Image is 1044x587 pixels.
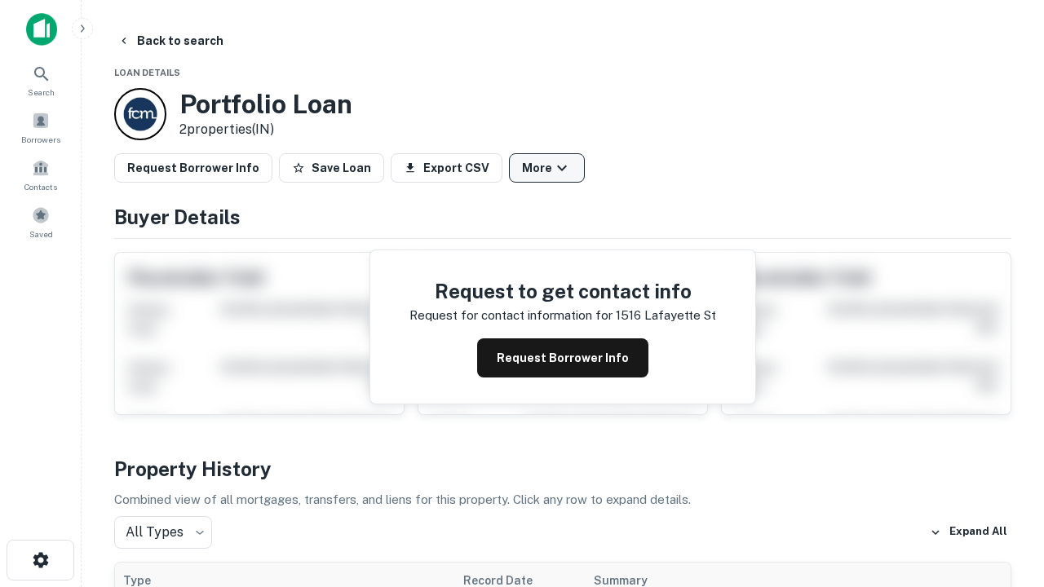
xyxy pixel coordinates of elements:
h4: Property History [114,454,1011,483]
h4: Buyer Details [114,202,1011,232]
button: Back to search [111,26,230,55]
button: Request Borrower Info [477,338,648,377]
button: Request Borrower Info [114,153,272,183]
h3: Portfolio Loan [179,89,352,120]
a: Search [5,58,77,102]
h4: Request to get contact info [409,276,716,306]
a: Borrowers [5,105,77,149]
iframe: Chat Widget [962,457,1044,535]
p: Combined view of all mortgages, transfers, and liens for this property. Click any row to expand d... [114,490,1011,510]
span: Contacts [24,180,57,193]
p: 1516 lafayette st [616,306,716,325]
button: Expand All [926,520,1011,545]
span: Search [28,86,55,99]
a: Saved [5,200,77,244]
p: Request for contact information for [409,306,613,325]
img: capitalize-icon.png [26,13,57,46]
p: 2 properties (IN) [179,120,352,139]
span: Loan Details [114,68,180,77]
span: Saved [29,227,53,241]
button: Save Loan [279,153,384,183]
a: Contacts [5,152,77,196]
button: Export CSV [391,153,502,183]
button: More [509,153,585,183]
span: Borrowers [21,133,60,146]
div: All Types [114,516,212,549]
